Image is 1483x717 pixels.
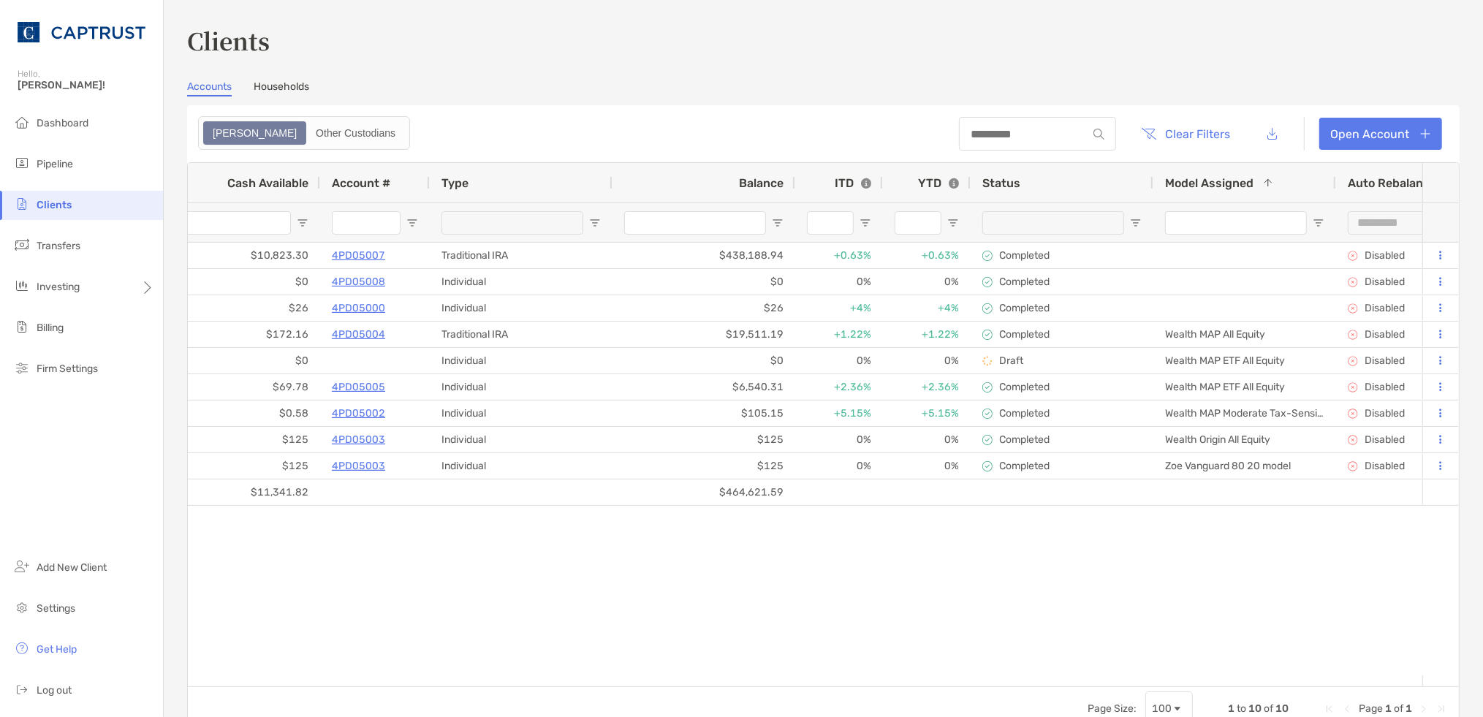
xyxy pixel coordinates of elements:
button: Open Filter Menu [772,217,784,229]
span: of [1264,702,1273,715]
div: Traditional IRA [430,322,612,347]
span: 10 [1248,702,1262,715]
div: $26 [612,295,795,321]
span: Investing [37,281,80,293]
span: Get Help [37,643,77,656]
div: Individual [430,295,612,321]
img: icon image [1348,277,1358,287]
div: 0% [795,348,883,373]
div: $464,621.59 [612,479,795,505]
p: Disabled [1365,433,1405,446]
div: +2.36% [883,374,971,400]
button: Open Filter Menu [947,217,959,229]
img: icon image [1348,435,1358,445]
div: Individual [430,269,612,295]
a: Households [254,80,309,96]
div: $438,188.94 [612,243,795,268]
div: $69.78 [174,374,320,400]
span: Add New Client [37,561,107,574]
div: 0% [795,427,883,452]
p: Completed [999,407,1050,420]
span: Transfers [37,240,80,252]
p: Completed [999,328,1050,341]
span: to [1237,702,1246,715]
img: icon image [1348,303,1358,314]
img: complete icon [982,409,993,419]
img: complete icon [982,330,993,340]
div: $11,341.82 [174,479,320,505]
button: Open Filter Menu [589,217,601,229]
button: Open Filter Menu [406,217,418,229]
img: draft icon [982,356,993,366]
div: segmented control [198,116,410,150]
div: Individual [430,401,612,426]
a: 4PD05002 [332,404,385,422]
div: +0.63% [795,243,883,268]
div: +5.15% [883,401,971,426]
div: $0.58 [174,401,320,426]
span: Billing [37,322,64,334]
div: Previous Page [1341,703,1353,715]
span: of [1394,702,1403,715]
p: Completed [999,249,1050,262]
button: Open Filter Menu [297,217,308,229]
span: Settings [37,602,75,615]
img: icon image [1348,356,1358,366]
div: Page Size: [1088,702,1137,715]
img: icon image [1348,251,1358,261]
span: Clients [37,199,72,211]
div: +0.63% [883,243,971,268]
div: Last Page [1435,703,1447,715]
img: complete icon [982,277,993,287]
p: Disabled [1365,407,1405,420]
p: Disabled [1365,328,1405,341]
div: $0 [612,348,795,373]
a: Accounts [187,80,232,96]
span: 1 [1385,702,1392,715]
p: Completed [999,460,1050,472]
img: firm-settings icon [13,359,31,376]
img: investing icon [13,277,31,295]
img: clients icon [13,195,31,213]
div: Individual [430,427,612,452]
div: $26 [174,295,320,321]
div: 0% [883,269,971,295]
img: complete icon [982,382,993,392]
span: Balance [739,176,784,190]
div: 0% [883,348,971,373]
p: Completed [999,276,1050,288]
span: Account # [332,176,390,190]
div: Traditional IRA [430,243,612,268]
span: 10 [1275,702,1289,715]
div: Wealth MAP ETF All Equity [1153,374,1336,400]
span: 1 [1228,702,1234,715]
div: +4% [795,295,883,321]
img: CAPTRUST Logo [18,6,145,58]
input: Cash Available Filter Input [186,211,291,235]
div: $172.16 [174,322,320,347]
div: Wealth MAP Moderate Tax-Sensitive [1153,401,1336,426]
img: get-help icon [13,640,31,657]
img: add_new_client icon [13,558,31,575]
p: Disabled [1365,354,1405,367]
div: Other Custodians [308,123,403,143]
input: YTD Filter Input [895,211,941,235]
h3: Clients [187,23,1460,57]
div: First Page [1324,703,1335,715]
p: Disabled [1365,302,1405,314]
img: complete icon [982,251,993,261]
p: Completed [999,381,1050,393]
div: +1.22% [795,322,883,347]
a: Open Account [1319,118,1442,150]
div: +4% [883,295,971,321]
img: complete icon [982,435,993,445]
div: $125 [612,453,795,479]
p: 4PD05003 [332,430,385,449]
a: 4PD05003 [332,457,385,475]
p: Completed [999,433,1050,446]
input: Balance Filter Input [624,211,766,235]
div: +2.36% [795,374,883,400]
img: icon image [1348,382,1358,392]
div: $0 [174,269,320,295]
